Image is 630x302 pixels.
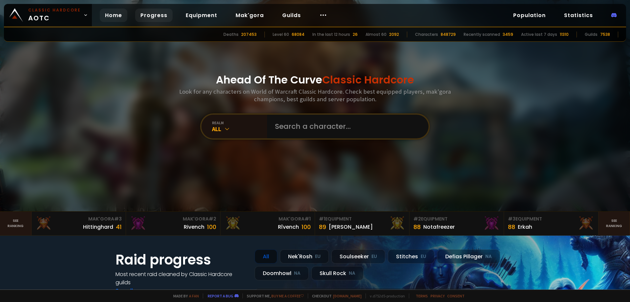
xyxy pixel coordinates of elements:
[180,9,222,22] a: Equipment
[416,293,428,298] a: Terms
[409,212,504,235] a: #2Equipment88Notafreezer
[116,222,122,231] div: 41
[322,72,414,87] span: Classic Hardcore
[255,266,309,280] div: Doomhowl
[319,216,325,222] span: # 1
[4,4,92,26] a: Classic HardcoreAOTC
[319,216,405,222] div: Equipment
[464,32,500,37] div: Recently scanned
[242,293,304,298] span: Support me,
[366,32,387,37] div: Almost 60
[560,32,569,37] div: 11310
[521,32,557,37] div: Active last 7 days
[315,253,321,260] small: EU
[311,266,364,280] div: Skull Rock
[585,32,598,37] div: Guilds
[508,216,515,222] span: # 3
[115,249,247,270] h1: Raid progress
[271,115,421,138] input: Search a character...
[115,270,247,287] h4: Most recent raid cleaned by Classic Hardcore guilds
[126,212,220,235] a: Mak'Gora#2Rivench100
[189,293,199,298] a: a fan
[413,216,421,222] span: # 2
[83,223,113,231] div: Hittinghard
[35,216,122,222] div: Mak'Gora
[598,212,630,235] a: Seeranking
[503,32,513,37] div: 3459
[212,125,267,133] div: All
[208,293,233,298] a: Report a bug
[600,32,610,37] div: 7538
[220,212,315,235] a: Mak'Gora#1Rîvench100
[135,9,173,22] a: Progress
[485,253,492,260] small: NA
[277,9,306,22] a: Guilds
[31,212,126,235] a: Mak'Gora#3Hittinghard41
[292,32,304,37] div: 68084
[508,222,515,231] div: 88
[447,293,465,298] a: Consent
[559,9,598,22] a: Statistics
[271,293,304,298] a: Buy me a coffee
[255,249,277,264] div: All
[504,212,598,235] a: #3Equipment88Erkah
[308,293,362,298] span: Checkout
[184,223,204,231] div: Rivench
[216,72,414,88] h1: Ahead Of The Curve
[333,293,362,298] a: [DOMAIN_NAME]
[353,32,358,37] div: 26
[177,88,453,103] h3: Look for any characters on World of Warcraft Classic Hardcore. Check best equipped players, mak'g...
[114,216,122,222] span: # 3
[388,249,434,264] div: Stitches
[437,249,500,264] div: Defias Pillager
[415,32,438,37] div: Characters
[413,216,500,222] div: Equipment
[366,293,405,298] span: v. d752d5 - production
[423,223,455,231] div: Notafreezer
[312,32,350,37] div: In the last 12 hours
[223,32,239,37] div: Deaths
[508,216,594,222] div: Equipment
[280,249,329,264] div: Nek'Rosh
[212,120,267,125] div: realm
[371,253,377,260] small: EU
[319,222,326,231] div: 89
[241,32,257,37] div: 207453
[278,223,299,231] div: Rîvench
[349,270,355,277] small: NA
[441,32,456,37] div: 848729
[115,287,158,294] a: See all progress
[224,216,311,222] div: Mak'Gora
[331,249,385,264] div: Soulseeker
[508,9,551,22] a: Population
[28,7,81,13] small: Classic Hardcore
[302,222,311,231] div: 100
[273,32,289,37] div: Level 60
[518,223,532,231] div: Erkah
[413,222,421,231] div: 88
[421,253,426,260] small: EU
[389,32,399,37] div: 2092
[329,223,373,231] div: [PERSON_NAME]
[100,9,127,22] a: Home
[294,270,301,277] small: NA
[207,222,216,231] div: 100
[304,216,311,222] span: # 1
[209,216,216,222] span: # 2
[130,216,216,222] div: Mak'Gora
[430,293,445,298] a: Privacy
[169,293,199,298] span: Made by
[315,212,409,235] a: #1Equipment89[PERSON_NAME]
[28,7,81,23] span: AOTC
[230,9,269,22] a: Mak'gora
